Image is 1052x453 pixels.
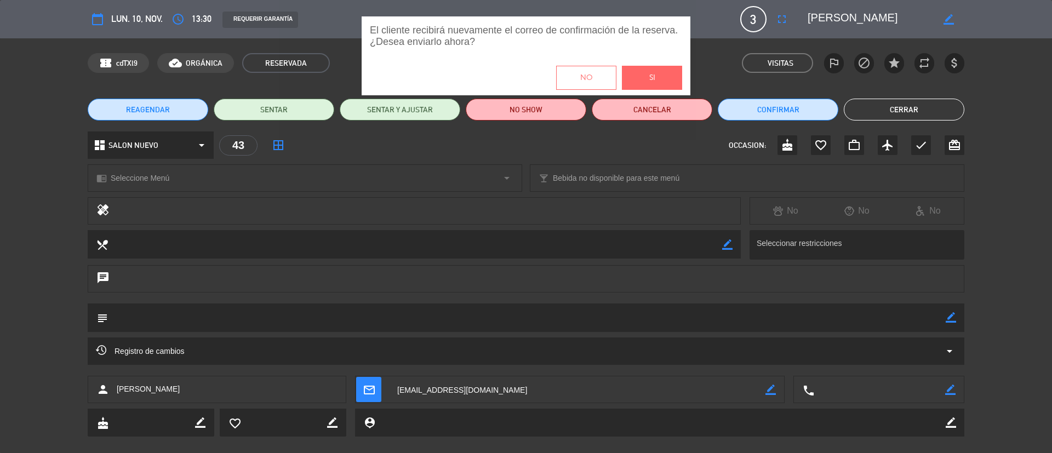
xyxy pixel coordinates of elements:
[370,36,682,48] span: ¿Desea enviarlo ahora?
[556,66,616,90] button: No
[370,25,682,36] span: El cliente recibirá nuevamente el correo de confirmación de la reserva.
[622,66,682,90] button: Si
[580,72,592,84] span: No
[649,72,655,84] span: Si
